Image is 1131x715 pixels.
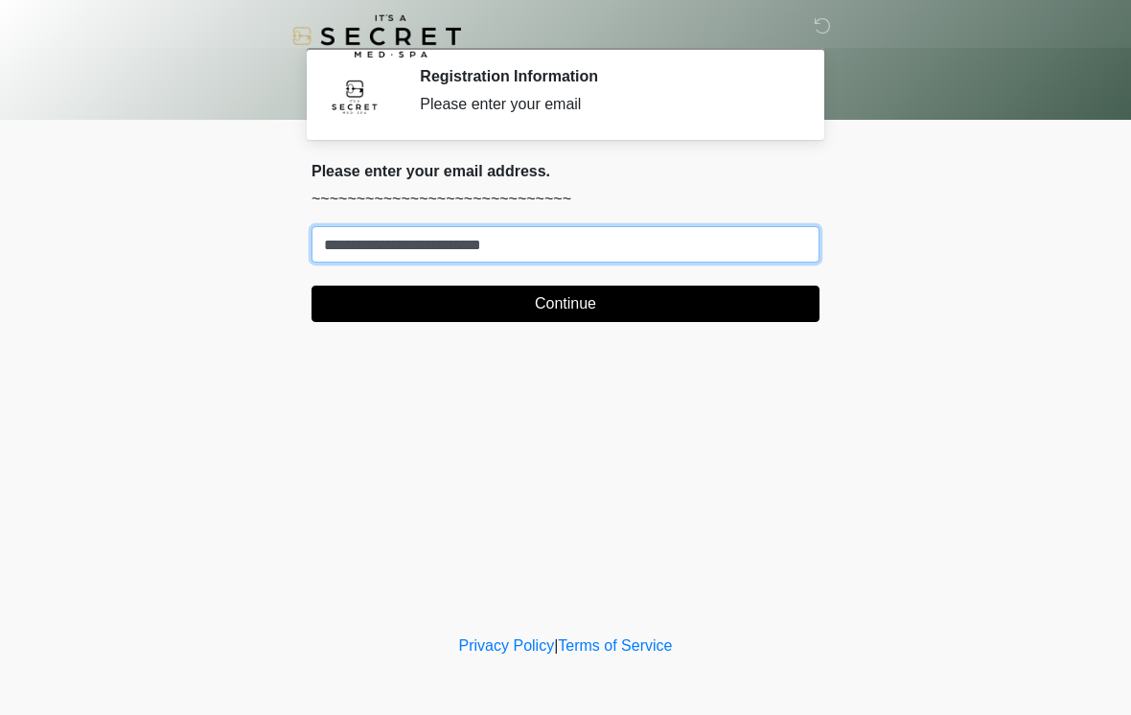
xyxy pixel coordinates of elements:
[312,188,819,211] p: ~~~~~~~~~~~~~~~~~~~~~~~~~~~~~
[558,637,672,654] a: Terms of Service
[459,637,555,654] a: Privacy Policy
[326,67,383,125] img: Agent Avatar
[554,637,558,654] a: |
[312,162,819,180] h2: Please enter your email address.
[312,286,819,322] button: Continue
[292,14,461,58] img: It's A Secret Med Spa Logo
[420,67,791,85] h2: Registration Information
[420,93,791,116] div: Please enter your email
